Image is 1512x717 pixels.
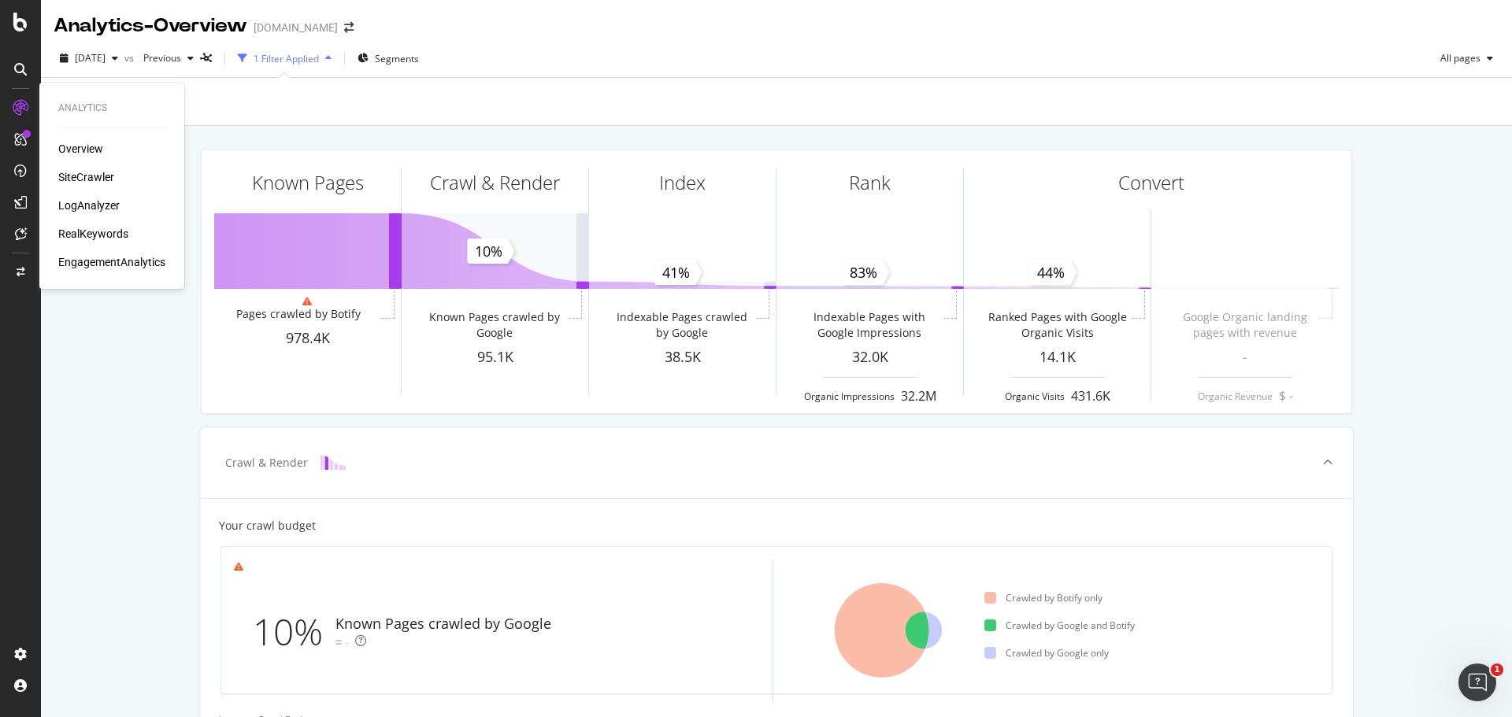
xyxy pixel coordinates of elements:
[58,141,103,157] a: Overview
[345,634,349,650] div: -
[254,52,319,65] div: 1 Filter Applied
[335,640,342,645] img: Equal
[589,347,776,368] div: 38.5K
[335,614,551,634] div: Known Pages crawled by Google
[58,198,120,213] a: LogAnalyzer
[54,13,247,39] div: Analytics - Overview
[137,51,181,65] span: Previous
[776,347,963,368] div: 32.0K
[225,455,308,471] div: Crawl & Render
[252,169,364,196] div: Known Pages
[804,390,895,403] div: Organic Impressions
[254,20,338,35] div: [DOMAIN_NAME]
[984,646,1109,660] div: Crawled by Google only
[611,309,752,341] div: Indexable Pages crawled by Google
[351,46,425,71] button: Segments
[984,591,1102,604] div: Crawled by Botify only
[236,306,361,322] div: Pages crawled by Botify
[849,169,891,196] div: Rank
[1491,663,1503,676] span: 1
[799,309,939,341] div: Indexable Pages with Google Impressions
[232,46,338,71] button: 1 Filter Applied
[402,347,588,368] div: 95.1K
[984,619,1135,632] div: Crawled by Google and Botify
[58,102,165,115] div: Analytics
[375,52,419,65] span: Segments
[58,254,165,270] a: EngagementAnalytics
[58,226,128,242] a: RealKeywords
[214,328,401,349] div: 978.4K
[58,169,114,185] a: SiteCrawler
[137,46,200,71] button: Previous
[321,455,346,470] img: block-icon
[1458,663,1496,701] iframe: Intercom live chat
[430,169,560,196] div: Crawl & Render
[1434,51,1480,65] span: All pages
[1434,46,1499,71] button: All pages
[253,606,335,658] div: 10%
[75,51,106,65] span: 2025 Aug. 21st
[54,46,124,71] button: [DATE]
[424,309,565,341] div: Known Pages crawled by Google
[219,518,316,534] div: Your crawl budget
[124,51,137,65] span: vs
[659,169,706,196] div: Index
[901,387,936,405] div: 32.2M
[344,22,354,33] div: arrow-right-arrow-left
